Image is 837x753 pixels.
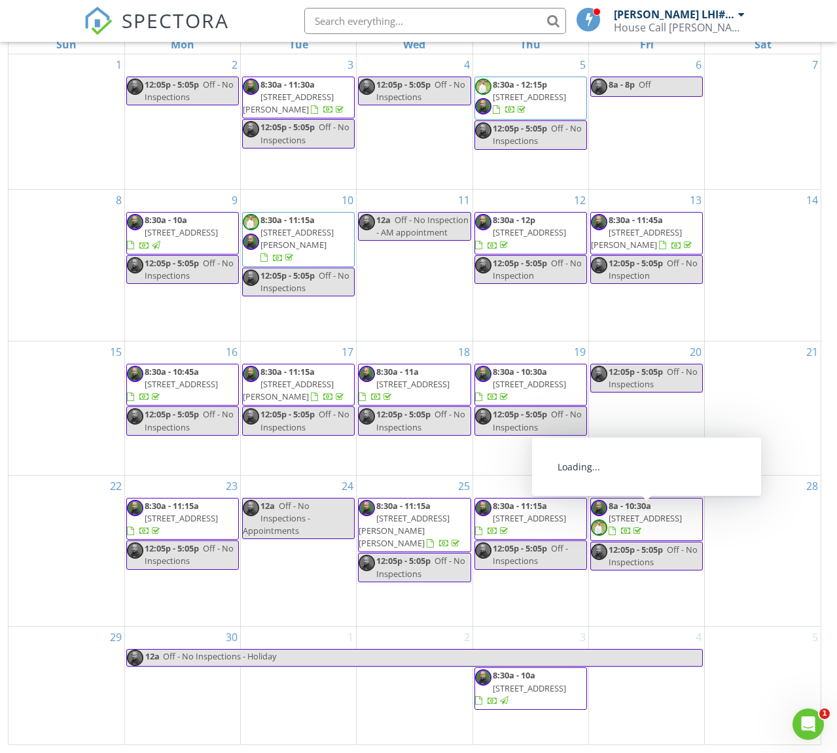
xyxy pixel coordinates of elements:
a: 8:30a - 11:15a [STREET_ADDRESS] [127,500,218,536]
a: 8:30a - 10:30a [STREET_ADDRESS] [474,364,587,406]
span: 12:05p - 5:05p [376,555,431,567]
img: c1375d84f9624ff1ba1b2170d29ef341_1_201_a.jpeg [475,366,491,382]
span: 8:30a - 11:15a [493,500,547,512]
span: 12a [145,650,160,666]
span: Off - No Inspections [493,408,582,432]
span: Off - No Inspections - Appointments [243,500,310,536]
a: Go to June 28, 2025 [804,476,821,497]
td: Go to June 19, 2025 [472,341,588,475]
td: Go to June 4, 2025 [357,54,472,190]
span: Off - No Inspections [145,257,234,281]
span: Off - No Inspections [376,79,465,103]
a: Saturday [752,35,774,54]
a: 8:30a - 11:15a [STREET_ADDRESS][PERSON_NAME][PERSON_NAME] [358,498,471,553]
td: Go to June 15, 2025 [9,341,124,475]
span: [STREET_ADDRESS][PERSON_NAME] [243,378,334,402]
td: Go to June 16, 2025 [124,341,240,475]
input: Search everything... [304,8,566,34]
a: 8:30a - 12:15p [STREET_ADDRESS] [474,77,587,120]
span: 12:05p - 5:05p [609,544,663,555]
a: 8:30a - 11:30a [STREET_ADDRESS][PERSON_NAME] [242,77,355,119]
img: The Best Home Inspection Software - Spectora [84,7,113,35]
span: [STREET_ADDRESS][PERSON_NAME] [243,91,334,115]
img: c1375d84f9624ff1ba1b2170d29ef341_1_201_a.jpeg [243,270,259,286]
td: Go to June 3, 2025 [241,54,357,190]
td: Go to June 8, 2025 [9,190,124,341]
span: 12:05p - 5:05p [145,79,199,90]
img: bill.jpg [243,214,259,230]
a: 8:30a - 11:15a [STREET_ADDRESS][PERSON_NAME] [243,366,346,402]
span: 12:05p - 5:05p [609,257,663,269]
img: c1375d84f9624ff1ba1b2170d29ef341_1_201_a.jpeg [475,542,491,559]
span: [STREET_ADDRESS] [493,378,566,390]
a: 8:30a - 12p [STREET_ADDRESS] [474,212,587,254]
td: Go to July 2, 2025 [357,627,472,744]
img: c1375d84f9624ff1ba1b2170d29ef341_1_201_a.jpeg [127,408,143,425]
a: Go to June 2, 2025 [229,54,240,75]
a: 8:30a - 11a [STREET_ADDRESS] [358,364,471,406]
a: 8:30a - 11:45a [STREET_ADDRESS][PERSON_NAME] [590,212,703,254]
td: Go to June 26, 2025 [472,475,588,627]
img: c1375d84f9624ff1ba1b2170d29ef341_1_201_a.jpeg [475,122,491,139]
span: 8:30a - 11:45a [609,214,663,226]
span: Off - No Inspections [260,408,349,432]
img: c1375d84f9624ff1ba1b2170d29ef341_1_201_a.jpeg [475,408,491,425]
td: Go to July 4, 2025 [588,627,704,744]
span: 8:30a - 12:15p [493,79,547,90]
td: Go to June 13, 2025 [588,190,704,341]
div: [PERSON_NAME] LHI# 11125 [614,8,735,21]
td: Go to June 11, 2025 [357,190,472,341]
a: 8:30a - 10:45a [STREET_ADDRESS] [126,364,239,406]
span: SPECTORA [122,7,229,34]
a: Go to June 30, 2025 [223,627,240,648]
a: Go to July 1, 2025 [345,627,356,648]
a: 8:30a - 11:15a [STREET_ADDRESS][PERSON_NAME][PERSON_NAME] [359,500,462,550]
a: 8:30a - 12p [STREET_ADDRESS] [475,214,566,251]
a: Go to June 4, 2025 [461,54,472,75]
a: 8:30a - 11a [STREET_ADDRESS] [359,366,450,402]
a: Go to June 13, 2025 [687,190,704,211]
td: Go to July 5, 2025 [705,627,821,744]
a: Go to July 3, 2025 [577,627,588,648]
span: [STREET_ADDRESS] [609,512,682,524]
img: c1375d84f9624ff1ba1b2170d29ef341_1_201_a.jpeg [359,408,375,425]
img: c1375d84f9624ff1ba1b2170d29ef341_1_201_a.jpeg [591,257,607,273]
span: 12:05p - 5:05p [260,121,315,133]
a: Go to June 25, 2025 [455,476,472,497]
span: 12:05p - 5:05p [145,542,199,554]
a: Go to June 10, 2025 [339,190,356,211]
td: Go to June 12, 2025 [472,190,588,341]
span: 12:05p - 5:05p [376,408,431,420]
a: Go to June 15, 2025 [107,341,124,362]
a: 8:30a - 11:15a [STREET_ADDRESS][PERSON_NAME] [242,212,355,267]
span: [STREET_ADDRESS] [145,512,218,524]
span: 8:30a - 11:15a [260,366,315,377]
td: Go to July 1, 2025 [241,627,357,744]
img: c1375d84f9624ff1ba1b2170d29ef341_1_201_a.jpeg [591,214,607,230]
a: Go to June 7, 2025 [810,54,821,75]
img: bill.jpg [475,79,491,95]
a: Go to July 5, 2025 [810,627,821,648]
a: Go to June 3, 2025 [345,54,356,75]
span: 8:30a - 12p [493,214,535,226]
span: 12:05p - 5:05p [493,408,547,420]
td: Go to June 22, 2025 [9,475,124,627]
a: Go to June 1, 2025 [113,54,124,75]
a: Go to July 2, 2025 [461,627,472,648]
td: Go to June 28, 2025 [705,475,821,627]
img: c1375d84f9624ff1ba1b2170d29ef341_1_201_a.jpeg [591,366,607,382]
td: Go to June 23, 2025 [124,475,240,627]
td: Go to June 25, 2025 [357,475,472,627]
td: Go to June 1, 2025 [9,54,124,190]
a: Go to June 18, 2025 [455,341,472,362]
a: 8:30a - 12:15p [STREET_ADDRESS] [493,79,566,115]
a: Go to June 12, 2025 [571,190,588,211]
img: c1375d84f9624ff1ba1b2170d29ef341_1_201_a.jpeg [127,650,143,666]
span: Off - No Inspections [260,121,349,145]
a: Go to June 16, 2025 [223,341,240,362]
img: c1375d84f9624ff1ba1b2170d29ef341_1_201_a.jpeg [243,408,259,425]
img: c1375d84f9624ff1ba1b2170d29ef341_1_201_a.jpeg [591,500,607,516]
a: 8:30a - 11:15a [STREET_ADDRESS] [474,498,587,540]
img: c1375d84f9624ff1ba1b2170d29ef341_1_201_a.jpeg [591,79,607,95]
span: Off - Inspections [493,542,568,567]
